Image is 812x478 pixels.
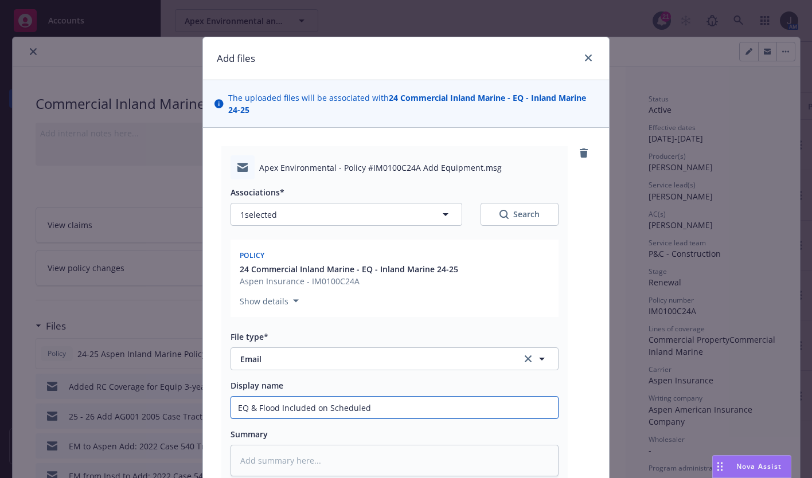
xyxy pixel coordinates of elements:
[231,331,268,342] span: File type*
[712,455,791,478] button: Nova Assist
[231,397,558,418] input: Add display name here...
[231,429,268,440] span: Summary
[736,461,782,471] span: Nova Assist
[713,456,727,477] div: Drag to move
[231,347,559,370] button: Emailclear selection
[231,380,283,391] span: Display name
[521,352,535,366] a: clear selection
[240,353,506,365] span: Email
